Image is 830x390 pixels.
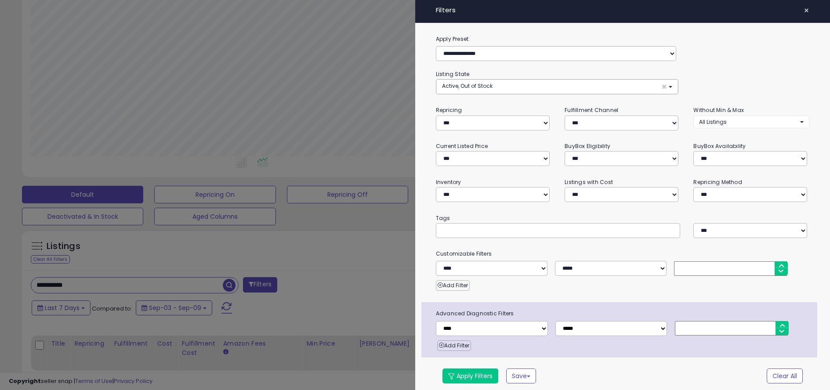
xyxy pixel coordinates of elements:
button: Apply Filters [442,368,498,383]
small: Repricing Method [693,178,742,186]
label: Apply Preset: [429,34,816,44]
small: Tags [429,213,816,223]
span: Advanced Diagnostic Filters [429,309,817,318]
button: All Listings [693,116,809,128]
small: Listings with Cost [565,178,613,186]
small: Fulfillment Channel [565,106,618,114]
small: Customizable Filters [429,249,816,259]
span: All Listings [699,118,727,126]
button: Save [506,368,536,383]
button: Clear All [767,368,803,383]
small: Inventory [436,178,461,186]
button: Add Filter [436,280,470,291]
small: BuyBox Eligibility [565,142,610,150]
button: × [800,4,813,17]
small: Listing State [436,70,470,78]
small: Repricing [436,106,462,114]
small: BuyBox Availability [693,142,746,150]
span: × [661,82,667,91]
button: Add Filter [437,340,471,351]
small: Current Listed Price [436,142,488,150]
span: Active, Out of Stock [442,82,493,90]
small: Without Min & Max [693,106,744,114]
h4: Filters [436,7,809,14]
button: Active, Out of Stock × [436,79,678,94]
span: × [804,4,809,17]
